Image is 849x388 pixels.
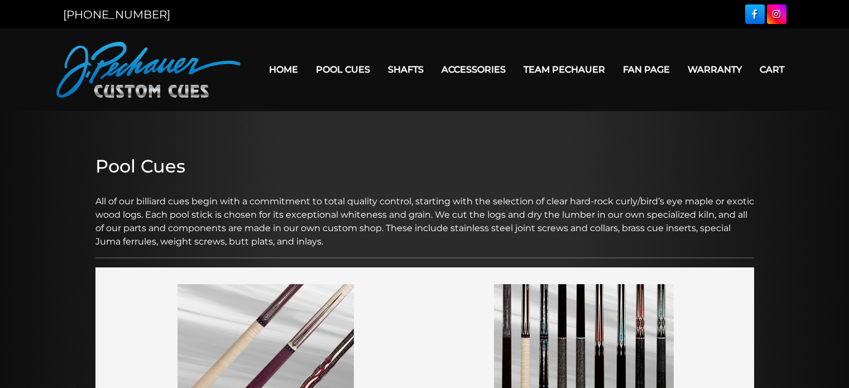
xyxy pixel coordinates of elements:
a: Shafts [379,55,433,84]
a: Pool Cues [307,55,379,84]
h2: Pool Cues [95,156,754,177]
a: Accessories [433,55,515,84]
img: Pechauer Custom Cues [56,42,241,98]
a: Fan Page [614,55,679,84]
a: Cart [751,55,793,84]
a: [PHONE_NUMBER] [63,8,170,21]
a: Warranty [679,55,751,84]
a: Team Pechauer [515,55,614,84]
p: All of our billiard cues begin with a commitment to total quality control, starting with the sele... [95,181,754,248]
a: Home [260,55,307,84]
